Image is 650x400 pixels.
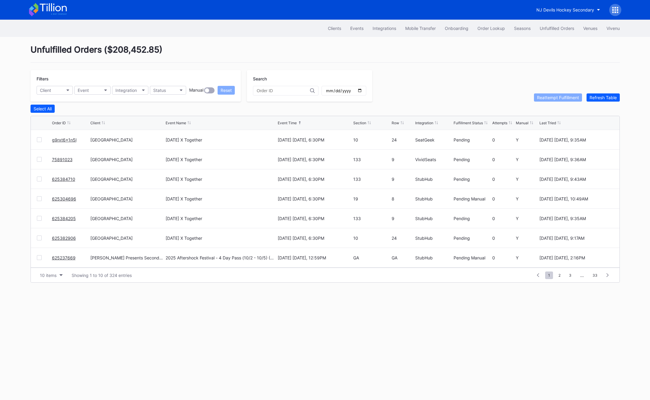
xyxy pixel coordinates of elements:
span: 1 [545,272,553,279]
div: Refresh Table [590,95,617,100]
button: Clients [323,23,346,34]
div: Filters [37,76,235,81]
div: [DATE] [DATE], 10:49AM [539,196,613,201]
div: Y [516,157,538,162]
button: Vivenu [602,23,624,34]
div: Clients [328,26,341,31]
button: Seasons [509,23,535,34]
div: StubHub [415,196,452,201]
div: [DATE] [DATE], 9:36AM [539,157,613,162]
div: Integration [115,88,137,93]
div: Integration [415,121,433,125]
div: [DATE] [DATE], 2:16PM [539,255,613,260]
div: StubHub [415,216,452,221]
input: Order ID [257,88,310,93]
div: Mobile Transfer [405,26,436,31]
div: Pending [454,216,490,221]
div: 8 [392,196,414,201]
div: 0 [492,255,514,260]
button: Order Lookup [473,23,509,34]
div: StubHub [415,255,452,260]
div: Y [516,177,538,182]
span: 3 [566,272,574,279]
div: [PERSON_NAME] Presents Secondary [90,255,164,260]
div: 0 [492,177,514,182]
div: [DATE] [DATE], 9:35AM [539,216,613,221]
div: Unfulfilled Orders ( $208,452.85 ) [31,44,620,63]
div: Pending [454,236,490,241]
div: Y [516,216,538,221]
div: [DATE] [DATE], 9:43AM [539,177,613,182]
button: Venues [579,23,602,34]
div: Manual [189,87,203,93]
button: 10 items [37,271,66,279]
a: 625384710 [52,177,75,182]
div: 0 [492,216,514,221]
div: Reset [221,88,232,93]
a: 625384205 [52,216,76,221]
div: Y [516,255,538,260]
a: g9rxt6x1n5l [52,137,76,142]
div: [GEOGRAPHIC_DATA] [90,196,164,201]
div: VividSeats [415,157,452,162]
div: [GEOGRAPHIC_DATA] [90,216,164,221]
div: Status [153,88,166,93]
div: Event Name [166,121,186,125]
button: Onboarding [440,23,473,34]
div: [GEOGRAPHIC_DATA] [90,236,164,241]
div: Integrations [373,26,396,31]
div: Order ID [52,121,66,125]
button: Unfulfilled Orders [535,23,579,34]
span: 33 [590,272,600,279]
div: GA [392,255,414,260]
div: Events [350,26,364,31]
button: Integrations [368,23,401,34]
a: Mobile Transfer [401,23,440,34]
button: Refresh Table [587,93,620,102]
div: Y [516,196,538,201]
a: Events [346,23,368,34]
div: [DATE] [DATE], 12:59PM [278,255,351,260]
div: Event Time [278,121,297,125]
div: [DATE] X Together [166,137,202,142]
div: Manual [516,121,529,125]
div: 10 [353,236,390,241]
div: 10 [353,137,390,142]
div: 2025 Aftershock Festival - 4 Day Pass (10/2 - 10/5) (Blink 182, Deftones, Korn, Bring Me The Hori... [166,255,276,260]
div: Unfulfilled Orders [540,26,574,31]
button: Client [37,86,73,95]
div: Showing 1 to 10 of 324 entries [72,273,132,278]
div: [DATE] [DATE], 6:30PM [278,196,351,201]
div: Pending [454,177,490,182]
div: [DATE] X Together [166,177,202,182]
div: [DATE] X Together [166,236,202,241]
div: Last Tried [539,121,556,125]
div: 9 [392,157,414,162]
div: Client [90,121,100,125]
div: [DATE] X Together [166,196,202,201]
div: 0 [492,137,514,142]
div: 0 [492,157,514,162]
button: Event [74,86,111,95]
div: 133 [353,157,390,162]
div: [GEOGRAPHIC_DATA] [90,137,164,142]
div: Search [253,76,366,81]
div: [GEOGRAPHIC_DATA] [90,177,164,182]
div: Vivenu [606,26,620,31]
a: 625382906 [52,236,76,241]
div: Seasons [514,26,531,31]
div: Pending Manual [454,255,490,260]
div: 24 [392,236,414,241]
div: 133 [353,177,390,182]
div: Order Lookup [477,26,505,31]
div: Fulfillment Status [454,121,483,125]
div: NJ Devils Hockey Secondary [536,7,594,12]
